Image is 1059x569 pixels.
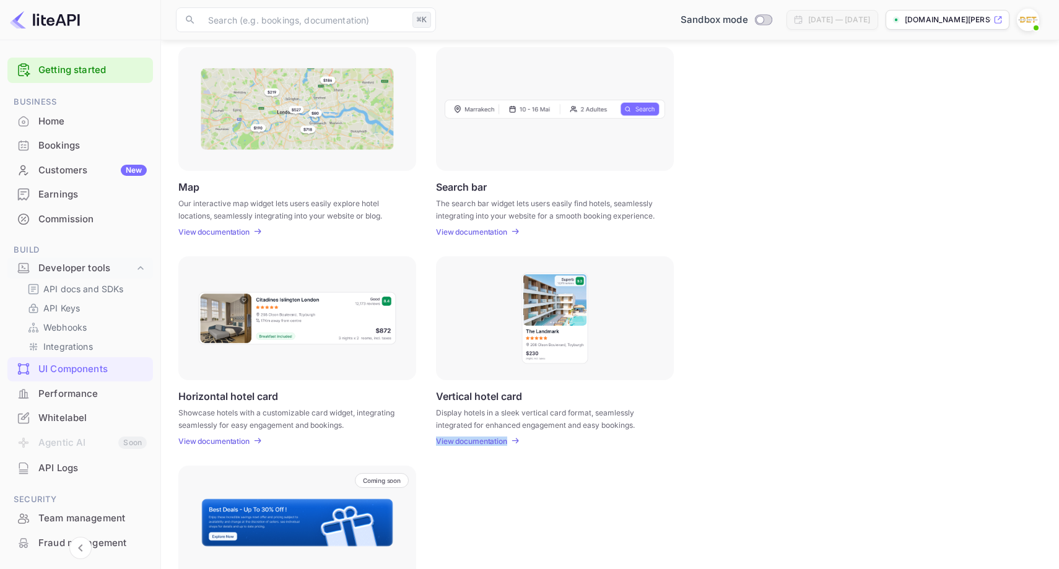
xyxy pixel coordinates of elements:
[38,387,147,401] div: Performance
[201,68,394,150] img: Map Frame
[27,340,143,353] a: Integrations
[178,407,401,429] p: Showcase hotels with a customizable card widget, integrating seamlessly for easy engagement and b...
[905,14,991,25] p: [DOMAIN_NAME][PERSON_NAME]...
[178,227,253,237] a: View documentation
[178,198,401,220] p: Our interactive map widget lets users easily explore hotel locations, seamlessly integrating into...
[121,165,147,176] div: New
[43,282,124,295] p: API docs and SDKs
[7,258,153,279] div: Developer tools
[27,321,143,334] a: Webhooks
[7,95,153,109] span: Business
[198,291,397,345] img: Horizontal hotel card Frame
[178,437,250,446] p: View documentation
[27,282,143,295] a: API docs and SDKs
[7,207,153,232] div: Commission
[7,382,153,405] a: Performance
[436,227,507,237] p: View documentation
[10,10,80,30] img: LiteAPI logo
[521,272,589,365] img: Vertical hotel card Frame
[676,13,777,27] div: Switch to Production mode
[43,302,80,315] p: API Keys
[7,110,153,132] a: Home
[201,7,407,32] input: Search (e.g. bookings, documentation)
[178,437,253,446] a: View documentation
[412,12,431,28] div: ⌘K
[22,280,148,298] div: API docs and SDKs
[7,406,153,429] a: Whitelabel
[7,243,153,257] span: Build
[201,498,394,547] img: Banner Frame
[445,99,665,119] img: Search Frame
[436,181,487,193] p: Search bar
[7,406,153,430] div: Whitelabel
[436,437,507,446] p: View documentation
[178,181,199,193] p: Map
[7,382,153,406] div: Performance
[436,227,511,237] a: View documentation
[38,139,147,153] div: Bookings
[178,390,278,402] p: Horizontal hotel card
[436,437,511,446] a: View documentation
[7,183,153,206] a: Earnings
[436,198,658,220] p: The search bar widget lets users easily find hotels, seamlessly integrating into your website for...
[22,299,148,317] div: API Keys
[38,461,147,476] div: API Logs
[38,536,147,550] div: Fraud management
[1018,10,1038,30] img: Aidan Mullins
[7,456,153,479] a: API Logs
[808,14,870,25] div: [DATE] — [DATE]
[38,362,147,376] div: UI Components
[38,261,134,276] div: Developer tools
[7,357,153,380] a: UI Components
[43,321,87,334] p: Webhooks
[7,357,153,381] div: UI Components
[38,411,147,425] div: Whitelabel
[7,134,153,158] div: Bookings
[7,134,153,157] a: Bookings
[363,477,401,484] p: Coming soon
[7,207,153,230] a: Commission
[38,511,147,526] div: Team management
[7,159,153,183] div: CustomersNew
[22,337,148,355] div: Integrations
[69,537,92,559] button: Collapse navigation
[681,13,748,27] span: Sandbox mode
[27,302,143,315] a: API Keys
[38,163,147,178] div: Customers
[7,456,153,480] div: API Logs
[7,183,153,207] div: Earnings
[22,318,148,336] div: Webhooks
[7,506,153,529] a: Team management
[7,58,153,83] div: Getting started
[7,506,153,531] div: Team management
[178,227,250,237] p: View documentation
[7,159,153,181] a: CustomersNew
[38,212,147,227] div: Commission
[7,493,153,506] span: Security
[436,407,658,429] p: Display hotels in a sleek vertical card format, seamlessly integrated for enhanced engagement and...
[38,63,147,77] a: Getting started
[436,390,522,402] p: Vertical hotel card
[38,115,147,129] div: Home
[43,340,93,353] p: Integrations
[7,531,153,555] div: Fraud management
[38,188,147,202] div: Earnings
[7,531,153,554] a: Fraud management
[7,110,153,134] div: Home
